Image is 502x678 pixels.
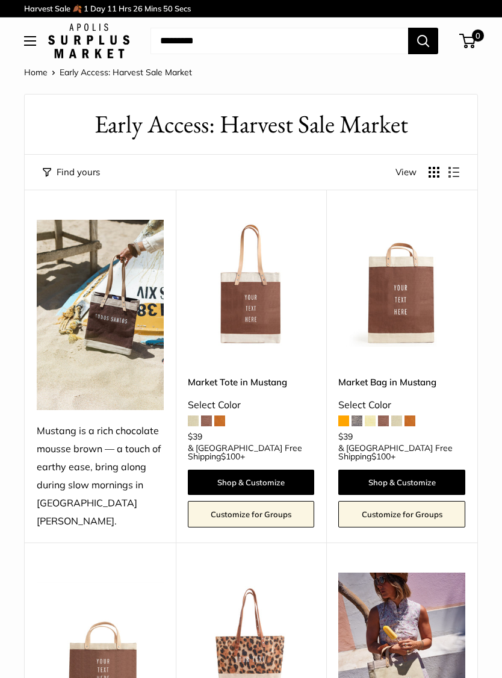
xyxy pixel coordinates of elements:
[24,64,192,80] nav: Breadcrumb
[338,501,465,527] a: Customize for Groups
[188,444,315,461] span: & [GEOGRAPHIC_DATA] Free Shipping +
[429,167,439,178] button: Display products as grid
[448,167,459,178] button: Display products as list
[188,470,315,495] a: Shop & Customize
[338,470,465,495] a: Shop & Customize
[221,451,240,462] span: $100
[60,67,192,78] span: Early Access: Harvest Sale Market
[163,4,173,13] span: 50
[338,396,465,414] div: Select Color
[460,34,476,48] a: 0
[133,4,143,13] span: 26
[24,67,48,78] a: Home
[119,4,131,13] span: Hrs
[43,164,100,181] button: Filter collection
[24,36,36,46] button: Open menu
[188,431,202,442] span: $39
[408,28,438,54] button: Search
[188,220,315,347] a: Market Tote in MustangMarket Tote in Mustang
[144,4,161,13] span: Mins
[150,28,408,54] input: Search...
[84,4,88,13] span: 1
[338,431,353,442] span: $39
[188,220,315,347] img: Market Tote in Mustang
[37,422,164,530] div: Mustang is a rich chocolate mousse brown — a touch of earthy ease, bring along during slow mornin...
[90,4,105,13] span: Day
[472,30,484,42] span: 0
[37,220,164,410] img: Mustang is a rich chocolate mousse brown — a touch of earthy ease, bring along during slow mornin...
[48,23,129,58] img: Apolis: Surplus Market
[338,220,465,347] img: Market Bag in Mustang
[107,4,117,13] span: 11
[371,451,391,462] span: $100
[395,164,417,181] span: View
[43,107,459,142] h1: Early Access: Harvest Sale Market
[188,501,315,527] a: Customize for Groups
[188,396,315,414] div: Select Color
[338,375,465,389] a: Market Bag in Mustang
[175,4,191,13] span: Secs
[188,375,315,389] a: Market Tote in Mustang
[338,220,465,347] a: Market Bag in MustangMarket Bag in Mustang
[338,444,465,461] span: & [GEOGRAPHIC_DATA] Free Shipping +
